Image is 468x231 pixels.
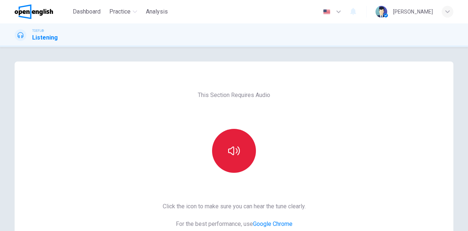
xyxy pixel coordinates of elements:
[15,4,53,19] img: OpenEnglish logo
[375,6,387,18] img: Profile picture
[109,7,131,16] span: Practice
[32,33,58,42] h1: Listening
[198,91,270,100] span: This Section Requires Audio
[393,7,433,16] div: [PERSON_NAME]
[163,202,306,211] span: Click the icon to make sure you can hear the tune clearly.
[163,220,306,228] span: For the best performance, use
[146,7,168,16] span: Analysis
[15,4,70,19] a: OpenEnglish logo
[322,9,331,15] img: en
[106,5,140,18] button: Practice
[73,7,101,16] span: Dashboard
[143,5,171,18] button: Analysis
[253,220,292,227] a: Google Chrome
[32,28,44,33] span: TOEFL®
[70,5,103,18] button: Dashboard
